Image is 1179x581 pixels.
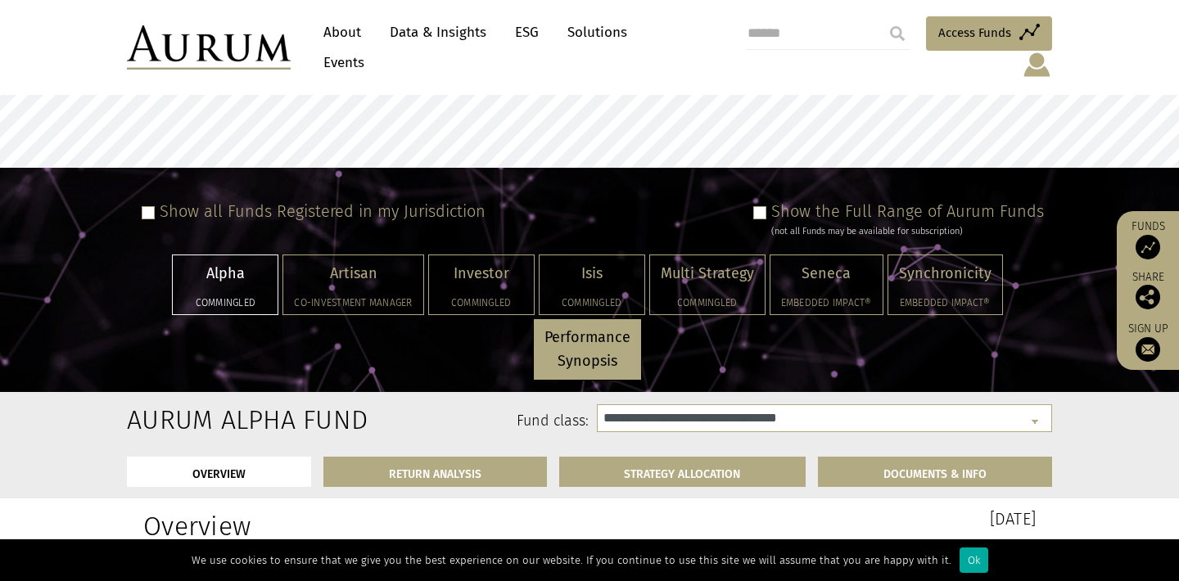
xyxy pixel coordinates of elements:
[550,298,634,308] h5: Commingled
[781,262,872,286] p: Seneca
[440,298,523,308] h5: Commingled
[294,298,412,308] h5: Co-investment Manager
[507,17,547,47] a: ESG
[382,17,495,47] a: Data & Insights
[899,298,992,308] h5: Embedded Impact®
[938,23,1011,43] span: Access Funds
[661,298,754,308] h5: Commingled
[926,16,1052,51] a: Access Funds
[183,262,267,286] p: Alpha
[143,511,577,542] h1: Overview
[294,262,412,286] p: Artisan
[127,404,260,435] h2: Aurum Alpha Fund
[781,298,872,308] h5: Embedded Impact®
[1125,272,1171,309] div: Share
[771,201,1044,221] label: Show the Full Range of Aurum Funds
[544,326,630,373] p: Performance Synopsis
[1136,337,1160,362] img: Sign up to our newsletter
[1136,235,1160,259] img: Access Funds
[127,25,291,70] img: Aurum
[559,457,806,487] a: STRATEGY ALLOCATION
[315,17,369,47] a: About
[323,457,547,487] a: RETURN ANALYSIS
[1136,285,1160,309] img: Share this post
[602,511,1036,527] h3: [DATE]
[1125,219,1171,259] a: Funds
[661,262,754,286] p: Multi Strategy
[550,262,634,286] p: Isis
[285,411,589,432] label: Fund class:
[315,47,364,78] a: Events
[1022,51,1052,79] img: account-icon.svg
[899,262,992,286] p: Synchronicity
[960,547,988,573] div: Ok
[771,224,1044,239] div: (not all Funds may be available for subscription)
[1125,322,1171,362] a: Sign up
[881,17,914,50] input: Submit
[818,457,1052,487] a: DOCUMENTS & INFO
[160,201,486,221] label: Show all Funds Registered in my Jurisdiction
[559,17,635,47] a: Solutions
[440,262,523,286] p: Investor
[183,298,267,308] h5: Commingled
